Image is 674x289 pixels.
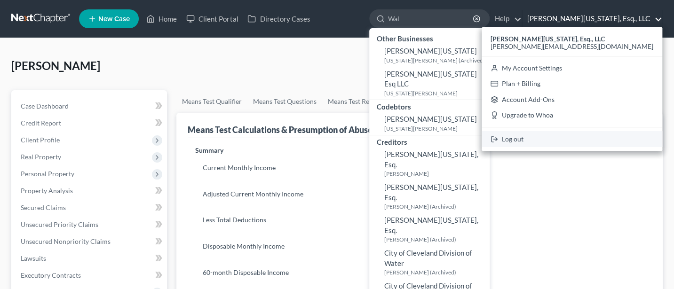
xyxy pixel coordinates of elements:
a: Property Analysis [13,182,167,199]
p: Summary [195,146,453,155]
span: Property Analysis [21,187,73,195]
label: Adjusted Current Monthly Income [198,189,366,208]
a: [PERSON_NAME][US_STATE], Esq.[PERSON_NAME] (Archived) [369,180,490,213]
small: [PERSON_NAME] (Archived) [384,203,487,211]
span: New Case [98,16,130,23]
a: Account Add-Ons [482,92,662,108]
span: [PERSON_NAME][US_STATE] [384,115,477,123]
div: Codebtors [369,100,490,112]
a: Directory Cases [243,10,315,27]
div: [PERSON_NAME][US_STATE], Esq., LLC [482,27,662,151]
span: Case Dashboard [21,102,69,110]
label: Disposable Monthly Income [198,241,366,260]
a: Means Test Questions [247,90,322,113]
a: Unsecured Nonpriority Claims [13,233,167,250]
a: My Account Settings [482,60,662,76]
span: [PERSON_NAME][US_STATE], Esq. [384,183,478,201]
small: [PERSON_NAME] [384,170,487,178]
a: Upgrade to Whoa [482,108,662,124]
span: Personal Property [21,170,74,178]
a: [PERSON_NAME][US_STATE], Esq.[PERSON_NAME] [369,147,490,180]
small: [US_STATE][PERSON_NAME] [384,125,487,133]
label: Current Monthly Income [198,163,366,181]
div: Means Test Calculations & Presumption of Abuse [188,124,373,135]
span: [PERSON_NAME][US_STATE] [384,47,477,55]
span: [PERSON_NAME][US_STATE], Esq. [384,150,478,168]
a: [PERSON_NAME][US_STATE], Esq.[PERSON_NAME] (Archived) [369,213,490,246]
small: [US_STATE][PERSON_NAME] (Archived) [384,56,487,64]
small: [PERSON_NAME] (Archived) [384,235,487,243]
a: Lawsuits [13,250,167,267]
strong: [PERSON_NAME][US_STATE], Esq., LLC [491,35,605,43]
span: [PERSON_NAME][US_STATE], Esq. [384,216,478,234]
a: Secured Claims [13,199,167,216]
a: Plan + Billing [482,76,662,92]
a: Executory Contracts [13,267,167,284]
a: Unsecured Priority Claims [13,216,167,233]
a: [PERSON_NAME][US_STATE][US_STATE][PERSON_NAME] (Archived) [369,44,490,67]
small: [PERSON_NAME] (Archived) [384,268,487,276]
a: Client Portal [182,10,243,27]
a: Case Dashboard [13,98,167,115]
span: [PERSON_NAME][EMAIL_ADDRESS][DOMAIN_NAME] [491,42,653,50]
span: Real Property [21,153,61,161]
div: Creditors [369,135,490,147]
a: Credit Report [13,115,167,132]
a: Help [490,10,522,27]
a: [PERSON_NAME][US_STATE] Esq LLC[US_STATE][PERSON_NAME] [369,67,490,100]
a: City of Cleveland Division of Water[PERSON_NAME] (Archived) [369,246,490,279]
span: City of Cleveland Division of Water [384,249,472,267]
a: Means Test Qualifier [176,90,247,113]
a: Home [142,10,182,27]
span: Unsecured Priority Claims [21,220,98,228]
span: Secured Claims [21,203,66,211]
span: Lawsuits [21,254,46,262]
span: Client Profile [21,136,60,144]
label: 60-month Disposable Income [198,267,366,286]
span: Executory Contracts [21,271,81,279]
a: [PERSON_NAME][US_STATE][US_STATE][PERSON_NAME] [369,112,490,135]
span: [PERSON_NAME][US_STATE] Esq LLC [384,70,477,88]
span: Credit Report [21,119,61,127]
a: Means Test Review [322,90,389,113]
input: Search by name... [388,10,474,27]
label: Less Total Deductions [198,215,366,234]
a: Log out [482,131,662,147]
span: [PERSON_NAME] [11,59,100,72]
small: [US_STATE][PERSON_NAME] [384,89,487,97]
div: Other Businesses [369,32,490,44]
a: [PERSON_NAME][US_STATE], Esq., LLC [523,10,662,27]
span: Unsecured Nonpriority Claims [21,237,111,245]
